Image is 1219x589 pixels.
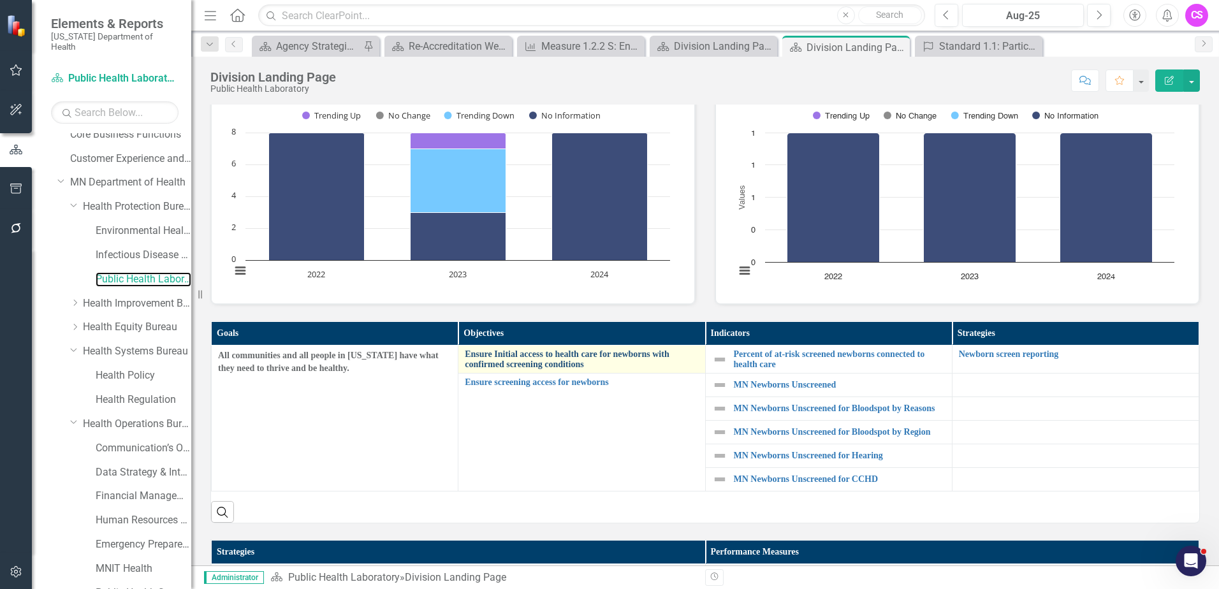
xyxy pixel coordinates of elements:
[590,268,609,280] text: 2024
[1060,133,1153,263] path: 2024, 1. No Information.
[705,564,1199,588] td: Double-Click to Edit Right Click for Context Menu
[376,110,430,121] button: Show No Change
[712,472,727,487] img: Not Defined
[388,38,509,54] a: Re-Accreditation Welcome Page
[705,421,952,444] td: Double-Click to Edit Right Click for Context Menu
[813,111,870,120] button: Show Trending Up
[83,344,191,359] a: Health Systems Bureau
[210,70,336,84] div: Division Landing Page
[924,133,1016,263] path: 2023, 1. No Information.
[787,133,1153,263] g: No Information, bar series 4 of 4 with 3 bars.
[307,268,325,280] text: 2022
[962,4,1084,27] button: Aug-25
[302,110,361,121] button: Show Trending Up
[876,10,903,20] span: Search
[96,224,191,238] a: Environmental Health
[96,513,191,528] a: Human Resources Management
[411,149,506,213] path: 2023, 4. Trending Down.
[751,226,755,235] text: 0
[961,273,979,281] text: 2023
[269,133,648,261] g: No Information, bar series 4 of 4 with 3 bars.
[388,110,430,121] text: No Change
[1097,273,1115,281] text: 2024
[959,349,1192,359] a: Newborn screen reporting
[738,185,747,210] text: Values
[212,345,458,491] td: Double-Click to Edit
[270,571,696,585] div: »
[405,571,506,583] div: Division Landing Page
[858,6,922,24] button: Search
[231,221,236,233] text: 2
[51,16,179,31] span: Elements & Reports
[458,374,705,491] td: Double-Click to Edit Right Click for Context Menu
[224,99,682,291] div: Chart. Highcharts interactive chart.
[83,320,191,335] a: Health Equity Bureau
[231,189,237,201] text: 4
[734,404,945,413] a: MN Newborns Unscreened for Bloodspot by Reasons
[967,8,1079,24] div: Aug-25
[96,272,191,287] a: Public Health Laboratory
[6,15,29,37] img: ClearPoint Strategy
[787,133,880,263] path: 2022, 1. No Information.
[712,448,727,463] img: Not Defined
[231,126,236,137] text: 8
[210,84,336,94] div: Public Health Laboratory
[705,444,952,468] td: Double-Click to Edit Right Click for Context Menu
[939,38,1039,54] div: Standard 1.1: Participate in or lead a collaborative process resulting in a comprehensive communi...
[458,345,705,374] td: Double-Click to Edit Right Click for Context Menu
[712,425,727,440] img: Not Defined
[705,397,952,421] td: Double-Click to Edit Right Click for Context Menu
[734,349,945,369] a: Percent of at-risk screened newborns connected to health care
[449,268,467,280] text: 2023
[729,99,1186,291] div: Chart. Highcharts interactive chart.
[705,345,952,374] td: Double-Click to Edit Right Click for Context Menu
[288,571,400,583] a: Public Health Laboratory
[83,200,191,214] a: Health Protection Bureau
[751,259,755,267] text: 0
[1032,111,1098,120] button: Show No Information
[952,345,1199,374] td: Double-Click to Edit Right Click for Context Menu
[1176,546,1206,576] iframe: Intercom live chat
[96,562,191,576] a: MNIT Health
[734,380,945,389] a: MN Newborns Unscreened
[734,451,945,460] a: MN Newborns Unscreened for Hearing
[271,133,646,213] g: Trending Down, bar series 3 of 4 with 3 bars.
[520,38,641,54] a: Measure 1.2.2 S: Engage in data sharing and data exchange with other entities.
[96,465,191,480] a: Data Strategy & Interoperability
[529,110,600,121] button: Show No Information
[729,99,1181,291] svg: Interactive chart
[734,427,945,437] a: MN Newborns Unscreened for Bloodspot by Region
[552,133,648,261] path: 2024, 8. No Information.
[258,4,925,27] input: Search ClearPoint...
[96,368,191,383] a: Health Policy
[951,111,1018,120] button: Show Trending Down
[736,262,754,280] button: View chart menu, Chart
[70,152,191,166] a: Customer Experience and Needs
[751,161,755,170] text: 1
[224,99,676,291] svg: Interactive chart
[918,38,1039,54] a: Standard 1.1: Participate in or lead a collaborative process resulting in a comprehensive communi...
[51,31,179,52] small: [US_STATE] Department of Health
[705,374,952,397] td: Double-Click to Edit Right Click for Context Menu
[674,38,774,54] div: Division Landing Page
[70,175,191,190] a: MN Department of Health
[96,393,191,407] a: Health Regulation
[96,441,191,456] a: Communication’s Office
[734,474,945,484] a: MN Newborns Unscreened for CCHD
[411,213,506,261] path: 2023, 3. No Information.
[96,489,191,504] a: Financial Management
[712,377,727,393] img: Not Defined
[884,111,937,120] button: Show No Change
[218,349,451,375] span: All communities and all people in [US_STATE] have what they need to thrive and be healthy.
[276,38,360,54] div: Agency Strategic Plan
[255,38,360,54] a: Agency Strategic Plan
[231,262,249,280] button: View chart menu, Chart
[51,101,179,124] input: Search Below...
[411,133,506,149] path: 2023, 1. Trending Up.
[269,133,365,261] path: 2022, 8. No Information.
[83,296,191,311] a: Health Improvement Bureau
[271,133,646,149] g: Trending Up, bar series 1 of 4 with 3 bars.
[409,38,509,54] div: Re-Accreditation Welcome Page
[653,38,774,54] a: Division Landing Page
[712,352,727,367] img: Not Defined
